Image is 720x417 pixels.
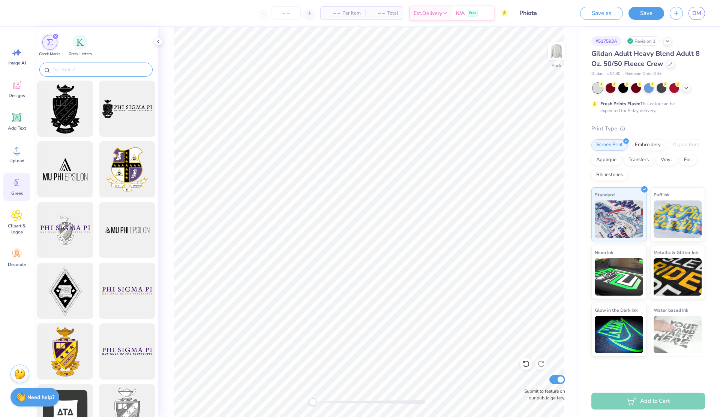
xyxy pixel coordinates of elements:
[595,248,613,256] span: Neon Ink
[654,191,669,199] span: Puff Ink
[9,93,25,99] span: Designs
[514,6,569,21] input: Untitled Design
[39,35,60,57] button: filter button
[271,6,301,20] input: – –
[549,43,564,58] img: Back
[591,169,628,181] div: Rhinestones
[370,9,385,17] span: – –
[624,71,662,77] span: Minimum Order: 24 +
[679,154,697,166] div: Foil
[595,316,643,353] img: Glow in the Dark Ink
[591,154,621,166] div: Applique
[8,262,26,268] span: Decorate
[342,9,361,17] span: Per Item
[580,7,623,20] button: Save as
[8,125,26,131] span: Add Text
[469,10,476,16] span: Free
[309,398,316,406] div: Accessibility label
[69,35,92,57] div: filter for Greek Letters
[69,35,92,57] button: filter button
[654,306,688,314] span: Water based Ink
[656,154,677,166] div: Vinyl
[668,139,704,151] div: Digital Print
[591,139,628,151] div: Screen Print
[654,316,702,353] img: Water based Ink
[624,154,654,166] div: Transfers
[27,394,54,401] strong: Need help?
[4,223,29,235] span: Clipart & logos
[595,258,643,296] img: Neon Ink
[688,7,705,20] a: DM
[69,51,92,57] span: Greek Letters
[654,258,702,296] img: Metallic & Glitter Ink
[456,9,465,17] span: N/A
[630,139,666,151] div: Embroidery
[607,71,621,77] span: # G180
[47,39,53,45] img: Greek Marks Image
[692,9,701,18] span: DM
[520,388,565,401] label: Submit to feature on our public gallery.
[600,101,640,107] strong: Fresh Prints Flash:
[591,124,705,133] div: Print Type
[414,9,442,17] span: Est. Delivery
[325,9,340,17] span: – –
[39,35,60,57] div: filter for Greek Marks
[654,248,698,256] span: Metallic & Glitter Ink
[591,71,603,77] span: Gildan
[595,200,643,238] img: Standard
[595,306,637,314] span: Glow in the Dark Ink
[591,49,700,68] span: Gildan Adult Heavy Blend Adult 8 Oz. 50/50 Fleece Crew
[387,9,398,17] span: Total
[9,158,24,164] span: Upload
[595,191,615,199] span: Standard
[8,60,26,66] span: Image AI
[552,62,561,69] div: Back
[39,51,60,57] span: Greek Marks
[625,36,660,46] div: Revision 1
[654,200,702,238] img: Puff Ink
[52,66,148,73] input: Try "Alpha"
[11,190,23,196] span: Greek
[600,100,693,114] div: This color can be expedited for 5 day delivery.
[76,39,84,46] img: Greek Letters Image
[591,36,621,46] div: # 517593A
[628,7,664,20] button: Save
